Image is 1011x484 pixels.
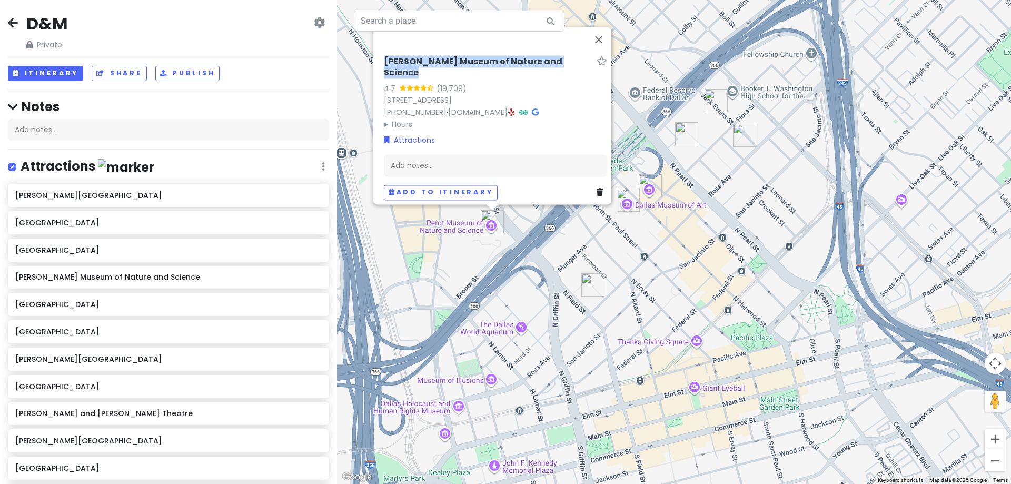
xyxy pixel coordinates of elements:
button: Close [586,27,611,52]
img: Google [340,470,374,484]
div: Nasher Sculpture Center [635,170,666,202]
a: Attractions [384,134,435,146]
h6: [GEOGRAPHIC_DATA] [15,463,321,473]
button: Drag Pegman onto the map to open Street View [985,391,1006,412]
button: Zoom in [985,429,1006,450]
a: [PHONE_NUMBER] [384,107,447,117]
div: · · [384,56,607,130]
h6: [GEOGRAPHIC_DATA] [15,382,321,391]
h2: D&M [26,13,68,35]
button: Share [92,66,146,81]
span: Map data ©2025 Google [929,477,987,483]
h6: [PERSON_NAME][GEOGRAPHIC_DATA] [15,436,321,446]
div: Add notes... [384,154,607,176]
h4: Notes [8,98,329,115]
summary: Hours [384,118,607,130]
h6: [PERSON_NAME][GEOGRAPHIC_DATA] [15,191,321,200]
a: Open this area in Google Maps (opens a new window) [340,470,374,484]
div: Add notes... [8,119,329,141]
i: Tripadvisor [519,108,528,116]
div: 4.7 [384,83,400,94]
div: Winspear Opera House [700,85,732,116]
h6: [GEOGRAPHIC_DATA] [15,218,321,228]
input: Search a place [354,11,564,32]
button: Map camera controls [985,353,1006,374]
h6: [PERSON_NAME] Museum of Nature and Science [384,56,592,78]
a: Star place [597,56,607,67]
a: [STREET_ADDRESS] [384,95,452,105]
h4: Attractions [21,158,154,175]
div: Fountain Place [577,269,609,301]
div: Dee and Charles Wyly Theatre [729,120,760,151]
div: Meyerson Symphony Center [671,118,702,150]
h6: [PERSON_NAME][GEOGRAPHIC_DATA] [15,354,321,364]
span: Private [26,39,68,51]
div: Dallas Museum of Art [612,184,644,216]
button: Publish [155,66,220,81]
h6: [GEOGRAPHIC_DATA] [15,300,321,309]
h6: [PERSON_NAME] Museum of Nature and Science [15,272,321,282]
img: marker [98,159,154,175]
a: [DOMAIN_NAME] [448,107,508,117]
a: Delete place [597,186,607,198]
h6: [PERSON_NAME] and [PERSON_NAME] Theatre [15,409,321,418]
div: (19,709) [437,83,467,94]
div: Perot Museum of Nature and Science [477,206,508,238]
button: Itinerary [8,66,83,81]
i: Google Maps [532,108,539,116]
a: Terms (opens in new tab) [993,477,1008,483]
h6: [GEOGRAPHIC_DATA] [15,327,321,337]
button: Keyboard shortcuts [878,477,923,484]
button: Add to itinerary [384,185,498,200]
button: Zoom out [985,450,1006,471]
h6: [GEOGRAPHIC_DATA] [15,245,321,255]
